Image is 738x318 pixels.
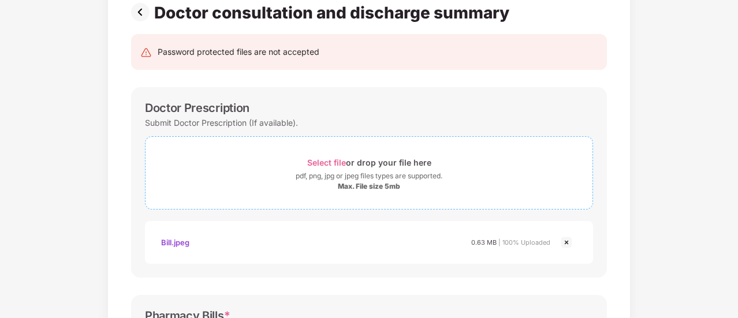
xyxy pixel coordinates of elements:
[140,47,152,58] img: svg+xml;base64,PHN2ZyB4bWxucz0iaHR0cDovL3d3dy53My5vcmcvMjAwMC9zdmciIHdpZHRoPSIyNCIgaGVpZ2h0PSIyNC...
[145,115,298,130] div: Submit Doctor Prescription (If available).
[145,101,249,115] div: Doctor Prescription
[131,3,154,21] img: svg+xml;base64,PHN2ZyBpZD0iUHJldi0zMngzMiIgeG1sbnM9Imh0dHA6Ly93d3cudzMub3JnLzIwMDAvc3ZnIiB3aWR0aD...
[307,155,431,170] div: or drop your file here
[161,233,189,252] div: Bill.jpeg
[307,158,346,167] span: Select file
[296,170,442,182] div: pdf, png, jpg or jpeg files types are supported.
[560,235,573,249] img: svg+xml;base64,PHN2ZyBpZD0iQ3Jvc3MtMjR4MjQiIHhtbG5zPSJodHRwOi8vd3d3LnczLm9yZy8yMDAwL3N2ZyIgd2lkdG...
[498,238,550,246] span: | 100% Uploaded
[471,238,497,246] span: 0.63 MB
[146,145,592,200] span: Select fileor drop your file herepdf, png, jpg or jpeg files types are supported.Max. File size 5mb
[158,46,319,58] div: Password protected files are not accepted
[338,182,400,191] div: Max. File size 5mb
[154,3,514,23] div: Doctor consultation and discharge summary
